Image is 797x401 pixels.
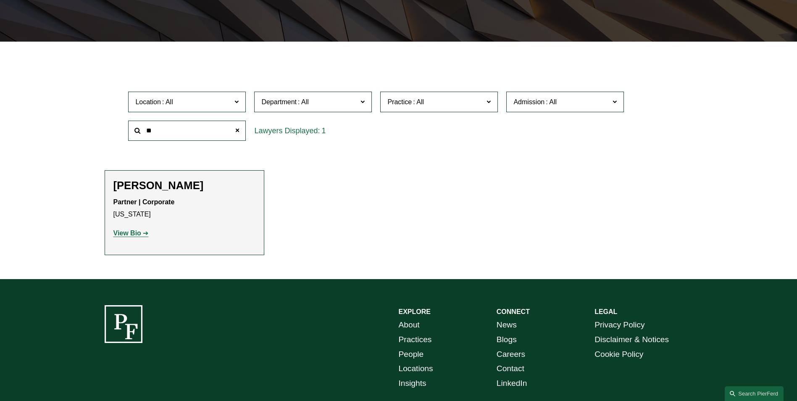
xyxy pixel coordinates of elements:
[113,198,175,206] strong: Partner | Corporate
[594,347,643,362] a: Cookie Policy
[497,332,517,347] a: Blogs
[135,98,161,106] span: Location
[399,361,433,376] a: Locations
[113,196,255,221] p: [US_STATE]
[497,361,524,376] a: Contact
[399,347,424,362] a: People
[725,386,784,401] a: Search this site
[497,347,525,362] a: Careers
[594,308,617,315] strong: LEGAL
[261,98,297,106] span: Department
[113,230,141,237] strong: View Bio
[399,308,431,315] strong: EXPLORE
[497,318,517,332] a: News
[399,376,426,391] a: Insights
[497,308,530,315] strong: CONNECT
[113,230,149,237] a: View Bio
[594,318,644,332] a: Privacy Policy
[497,376,527,391] a: LinkedIn
[513,98,544,106] span: Admission
[399,332,432,347] a: Practices
[399,318,420,332] a: About
[113,179,255,192] h2: [PERSON_NAME]
[387,98,412,106] span: Practice
[594,332,669,347] a: Disclaimer & Notices
[321,127,326,135] span: 1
